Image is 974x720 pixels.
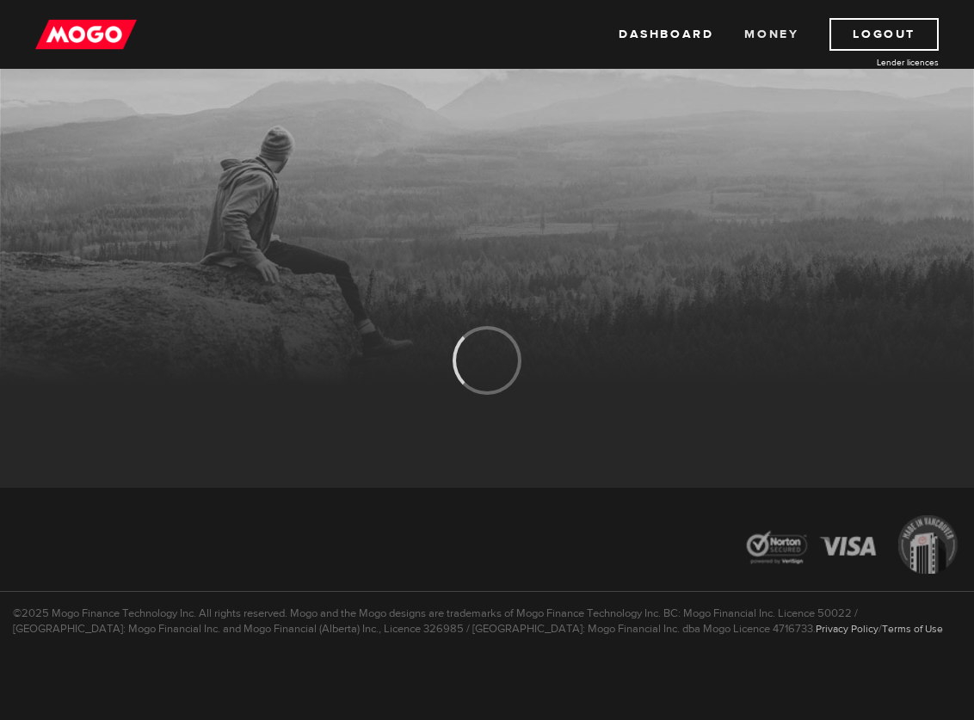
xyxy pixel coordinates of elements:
[619,18,713,51] a: Dashboard
[810,56,939,69] a: Lender licences
[829,18,939,51] a: Logout
[816,622,878,636] a: Privacy Policy
[35,18,137,51] img: mogo_logo-11ee424be714fa7cbb0f0f49df9e16ec.png
[882,622,943,636] a: Terms of Use
[730,502,974,591] img: legal-icons-92a2ffecb4d32d839781d1b4e4802d7b.png
[744,18,798,51] a: Money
